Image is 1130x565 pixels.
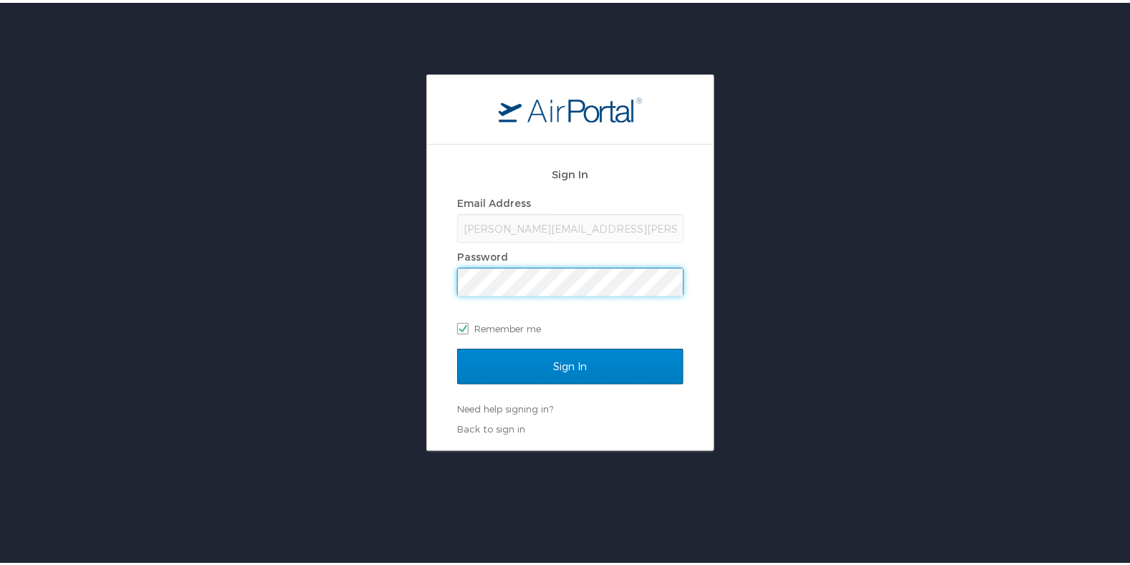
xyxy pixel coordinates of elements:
[457,194,531,206] label: Email Address
[457,163,684,180] h2: Sign In
[457,420,525,432] a: Back to sign in
[457,315,684,337] label: Remember me
[457,400,553,412] a: Need help signing in?
[457,346,684,382] input: Sign In
[457,248,508,260] label: Password
[499,94,642,120] img: logo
